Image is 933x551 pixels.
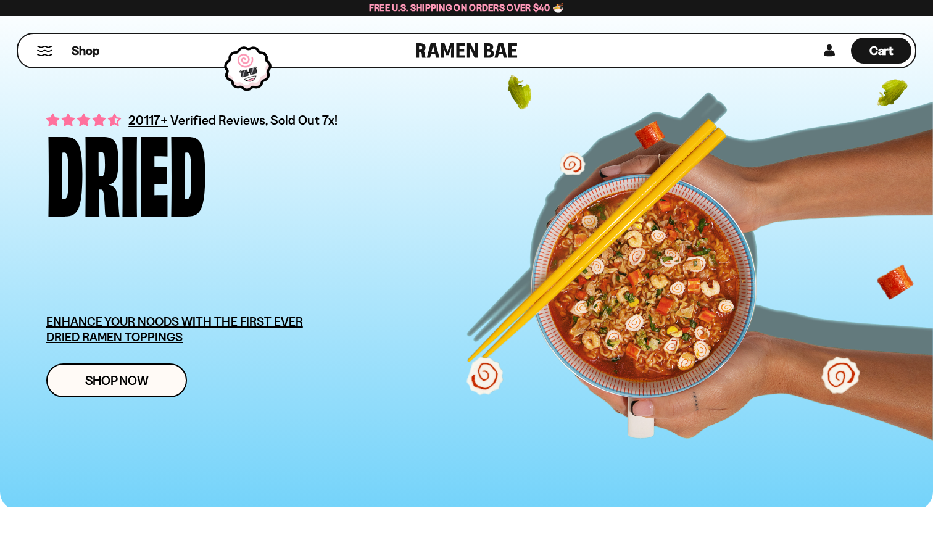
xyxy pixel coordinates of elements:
div: Cart [851,34,911,67]
button: Mobile Menu Trigger [36,46,53,56]
a: Shop Now [46,363,187,397]
a: Shop [72,38,99,64]
span: Shop [72,43,99,59]
span: Verified Reviews, Sold Out 7x! [170,112,338,128]
span: Free U.S. Shipping on Orders over $40 🍜 [369,2,565,14]
span: Shop Now [85,374,149,387]
div: Dried [46,126,206,211]
span: Cart [869,43,894,58]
